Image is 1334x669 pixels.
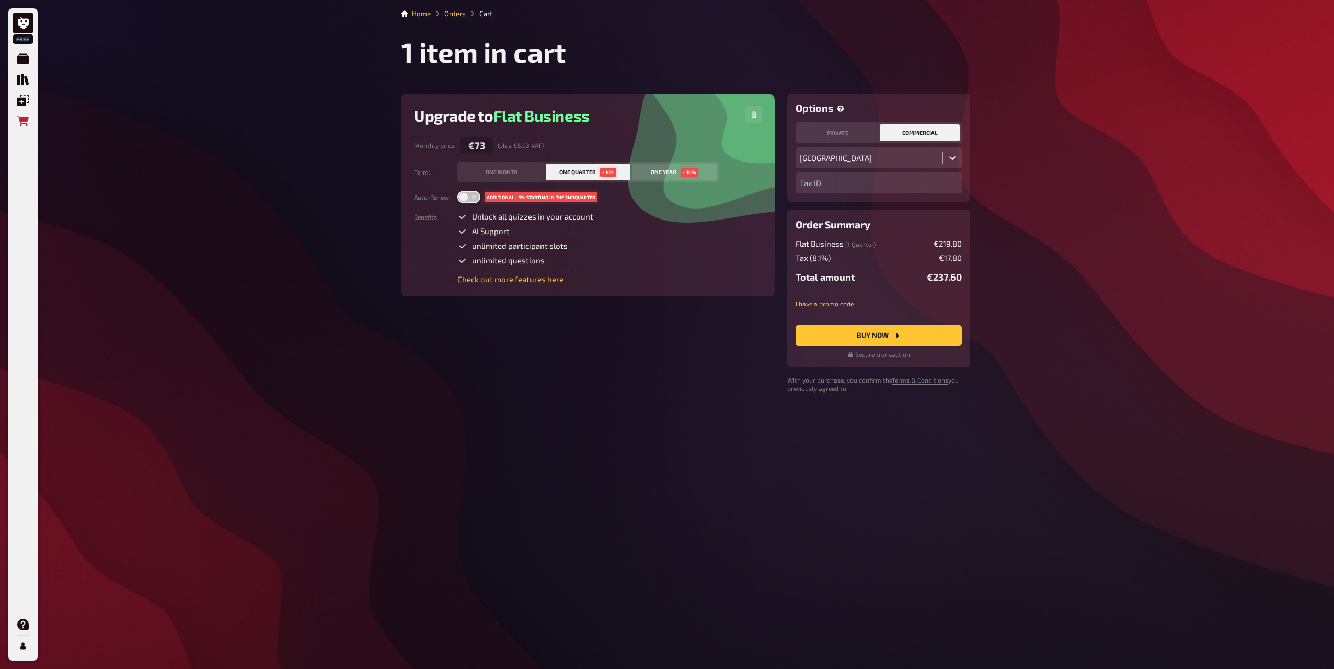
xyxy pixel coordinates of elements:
[796,239,876,249] span: Flat Business
[848,350,910,359] div: Secure transaction
[796,253,831,262] div: Tax ( 8.1% )
[472,256,545,266] span: unlimited questions
[414,142,456,149] span: Monthly price :
[796,325,962,346] button: Buy Now
[845,240,876,248] small: ( 1 Quarter )
[546,164,630,180] button: - 16%
[787,376,970,394] small: With your purchase, you confirm the you previously agreed to.
[472,226,510,237] span: AI Support
[892,376,948,384] a: Terms & Conditions
[796,299,854,308] button: I have a promo code
[485,192,597,202] div: additional - 9% starting in the 2nd Quarter
[796,172,962,193] input: Tax ID
[412,9,431,18] a: Home
[934,239,962,249] span: €219.80
[486,169,517,175] div: one month
[600,168,616,177] div: - 16%
[796,218,962,230] h3: Order Summary
[466,8,492,19] li: Cart
[880,124,960,141] button: commercial
[472,212,593,222] span: Unlock all quizzes in your account
[444,9,466,18] a: Orders
[412,8,431,19] li: Home
[414,168,453,176] span: Term :
[939,253,962,262] span: €17.80
[457,274,593,284] a: Check out more features here
[472,241,568,251] span: unlimited participant slots
[796,271,855,283] div: Total amount
[796,102,962,114] h3: Options
[431,8,466,19] li: Orders
[14,36,32,42] span: Free
[798,124,878,141] button: private
[559,168,616,177] div: one quarter
[498,141,544,150] small: ( plus €5.93 VAT )
[681,168,698,177] div: - 30%
[927,271,962,283] div: €237.60
[460,137,493,153] span: €73
[401,36,970,68] h1: 1 item in cart
[414,212,453,284] span: Benefits :
[632,164,717,180] button: - 30%
[414,106,590,125] h2: Upgrade to
[651,168,698,177] div: one year
[414,193,453,201] span: Auto-Renew :
[493,106,590,125] span: Flat Business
